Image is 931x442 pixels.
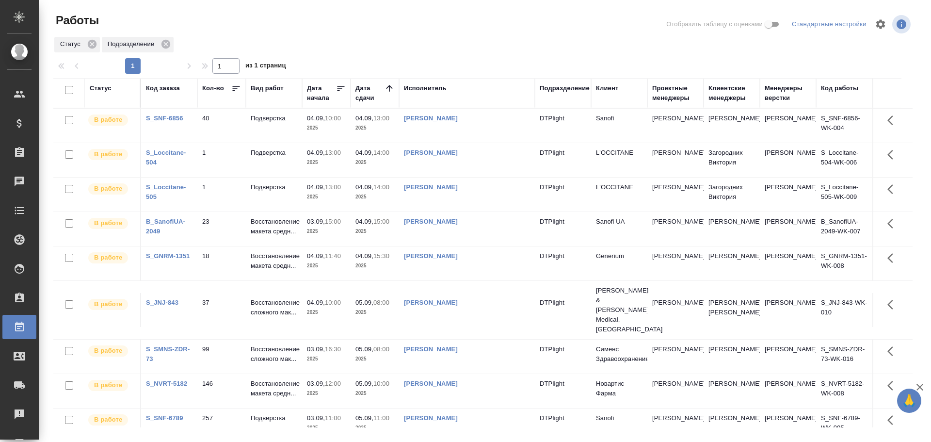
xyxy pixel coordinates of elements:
p: 16:30 [325,345,341,353]
td: [PERSON_NAME] [647,374,704,408]
div: Подразделение [540,83,590,93]
p: 2025 [307,308,346,317]
td: 37 [197,293,246,327]
p: 04.09, [307,115,325,122]
td: S_JNJ-843-WK-010 [816,293,872,327]
p: 05.09, [355,299,373,306]
p: Подверстка [251,114,297,123]
td: [PERSON_NAME] [647,143,704,177]
td: 18 [197,246,246,280]
td: DTPlight [535,109,591,143]
td: [PERSON_NAME] [647,246,704,280]
td: [PERSON_NAME] [704,109,760,143]
p: Подверстка [251,413,297,423]
div: Исполнитель выполняет работу [87,298,135,311]
p: 2025 [355,123,394,133]
p: Восстановление макета средн... [251,251,297,271]
a: [PERSON_NAME] [404,380,458,387]
span: Посмотреть информацию [892,15,913,33]
p: [PERSON_NAME] [765,379,811,389]
a: S_NVRT-5182 [146,380,187,387]
div: Проектные менеджеры [652,83,699,103]
p: [PERSON_NAME] [765,344,811,354]
td: DTPlight [535,246,591,280]
div: Исполнитель выполняет работу [87,114,135,127]
td: 1 [197,143,246,177]
p: 03.09, [307,218,325,225]
td: DTPlight [535,143,591,177]
div: Дата начала [307,83,336,103]
a: S_GNRM-1351 [146,252,190,260]
p: 2025 [307,158,346,167]
p: 11:00 [373,414,389,422]
td: [PERSON_NAME] [704,246,760,280]
p: [PERSON_NAME] & [PERSON_NAME] Medical, [GEOGRAPHIC_DATA] [596,286,642,334]
div: Исполнитель выполняет работу [87,379,135,392]
td: 99 [197,340,246,374]
div: Вид работ [251,83,284,93]
a: S_SNF-6789 [146,414,183,422]
td: S_Loccitane-504-WK-006 [816,143,872,177]
span: Настроить таблицу [869,13,892,36]
a: [PERSON_NAME] [404,115,458,122]
div: Статус [90,83,112,93]
td: DTPlight [535,293,591,327]
div: Клиент [596,83,618,93]
td: [PERSON_NAME] [647,293,704,327]
div: split button [789,17,869,32]
p: 2025 [355,423,394,433]
a: [PERSON_NAME] [404,218,458,225]
div: Исполнитель выполняет работу [87,217,135,230]
span: Работы [53,13,99,28]
p: 15:30 [373,252,389,260]
p: 08:00 [373,345,389,353]
div: Статус [54,37,100,52]
p: 13:00 [325,183,341,191]
p: 2025 [307,389,346,398]
p: 2025 [355,354,394,364]
p: 13:00 [325,149,341,156]
button: Здесь прячутся важные кнопки [882,246,905,270]
p: 04.09, [307,149,325,156]
p: Подразделение [108,39,158,49]
td: S_GNRM-1351-WK-008 [816,246,872,280]
a: [PERSON_NAME] [404,252,458,260]
div: Код заказа [146,83,180,93]
button: Здесь прячутся важные кнопки [882,143,905,166]
p: 11:00 [325,414,341,422]
td: [PERSON_NAME], [PERSON_NAME] [704,293,760,327]
a: S_Loccitane-504 [146,149,186,166]
a: S_SNF-6856 [146,115,183,122]
p: В работе [94,380,122,390]
p: 11:40 [325,252,341,260]
button: Здесь прячутся важные кнопки [882,212,905,235]
p: 08:00 [373,299,389,306]
button: 🙏 [897,389,921,413]
td: [PERSON_NAME] [647,109,704,143]
a: [PERSON_NAME] [404,183,458,191]
td: 23 [197,212,246,246]
p: В работе [94,346,122,356]
td: 1 [197,178,246,212]
p: Восстановление сложного мак... [251,344,297,364]
p: 04.09, [355,218,373,225]
td: 146 [197,374,246,408]
p: [PERSON_NAME] [765,298,811,308]
p: Восстановление макета средн... [251,217,297,236]
td: DTPlight [535,340,591,374]
p: 03.09, [307,414,325,422]
a: S_JNJ-843 [146,299,178,306]
p: 2025 [355,158,394,167]
div: Менеджеры верстки [765,83,811,103]
p: Sanofi UA [596,217,642,227]
p: 04.09, [307,252,325,260]
p: 05.09, [355,414,373,422]
td: Загородних Виктория [704,143,760,177]
p: 13:00 [373,115,389,122]
p: 2025 [307,261,346,271]
div: Кол-во [202,83,224,93]
p: 05.09, [355,345,373,353]
button: Здесь прячутся важные кнопки [882,409,905,432]
button: Здесь прячутся важные кнопки [882,109,905,132]
button: Здесь прячутся важные кнопки [882,374,905,397]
